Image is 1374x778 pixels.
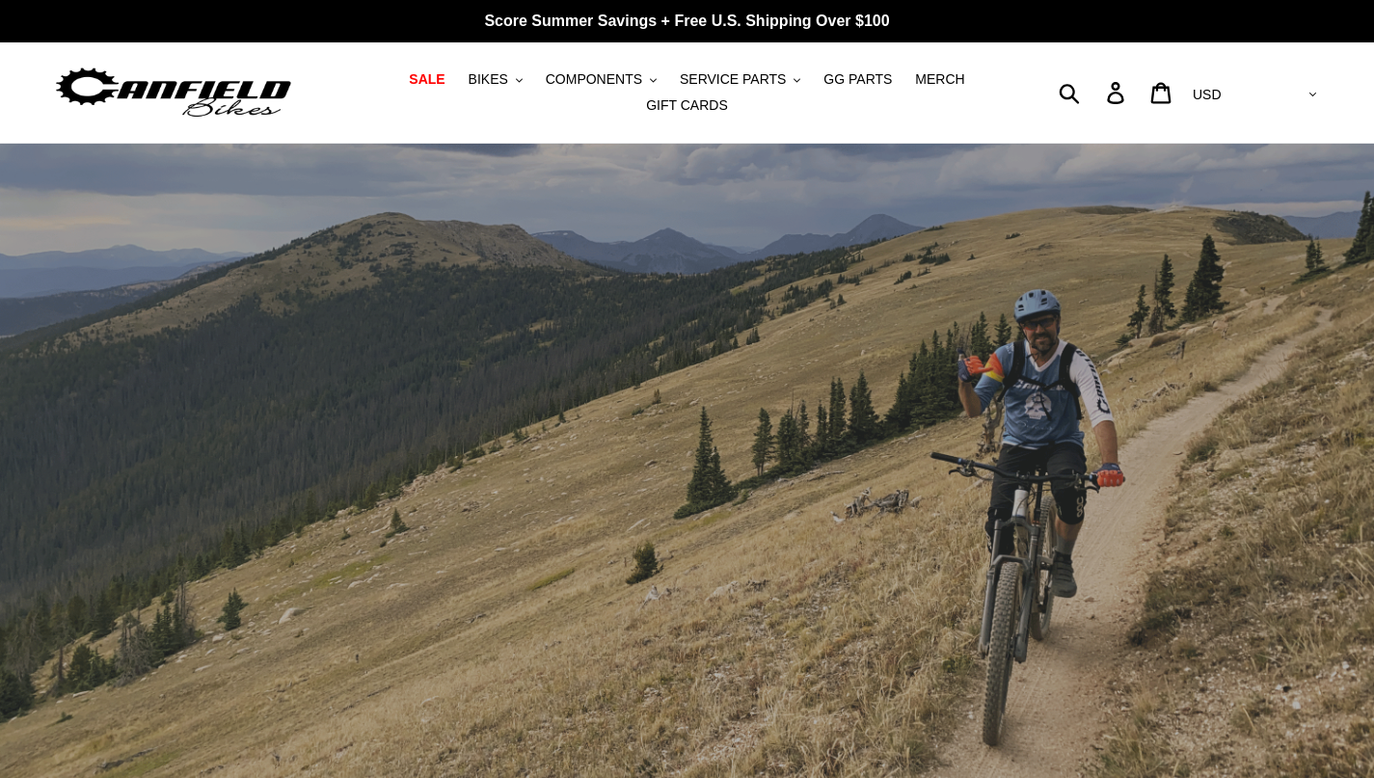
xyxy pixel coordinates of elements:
[636,93,738,119] a: GIFT CARDS
[905,67,974,93] a: MERCH
[814,67,902,93] a: GG PARTS
[546,71,642,88] span: COMPONENTS
[399,67,454,93] a: SALE
[670,67,810,93] button: SERVICE PARTS
[459,67,532,93] button: BIKES
[1069,71,1118,114] input: Search
[823,71,892,88] span: GG PARTS
[680,71,786,88] span: SERVICE PARTS
[469,71,508,88] span: BIKES
[536,67,666,93] button: COMPONENTS
[53,63,294,123] img: Canfield Bikes
[409,71,445,88] span: SALE
[915,71,964,88] span: MERCH
[646,97,728,114] span: GIFT CARDS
